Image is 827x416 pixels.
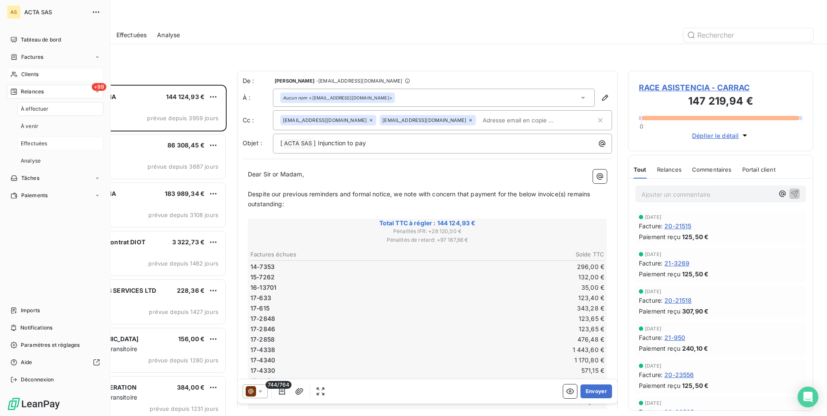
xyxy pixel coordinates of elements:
[250,283,276,292] span: 16-13701
[639,259,663,268] span: Facture :
[664,333,685,342] span: 21-950
[283,118,367,123] span: [EMAIL_ADDRESS][DOMAIN_NAME]
[428,355,605,365] td: 1 170,80 €
[250,273,275,282] span: 15-7262
[639,269,680,278] span: Paiement reçu
[428,345,605,355] td: 1 443,60 €
[92,83,106,91] span: +99
[428,293,605,303] td: 123,40 €
[21,105,49,113] span: À effectuer
[166,93,205,100] span: 144 124,93 €
[479,114,579,127] input: Adresse email en copie ...
[645,252,661,257] span: [DATE]
[150,405,218,412] span: prévue depuis 1231 jours
[428,250,605,259] th: Solde TTC
[428,335,605,344] td: 476,48 €
[645,400,661,406] span: [DATE]
[165,190,205,197] span: 183 989,34 €
[645,214,661,220] span: [DATE]
[147,115,218,122] span: prévue depuis 3959 jours
[21,174,39,182] span: Tâches
[21,358,32,366] span: Aide
[167,141,205,149] span: 86 308,45 €
[692,166,732,173] span: Commentaires
[147,163,218,170] span: prévue depuis 3687 jours
[250,304,269,313] span: 17-615
[382,118,466,123] span: [EMAIL_ADDRESS][DOMAIN_NAME]
[250,346,275,354] span: 17-4338
[428,324,605,334] td: 123,65 €
[249,227,606,235] span: Pénalités IFR : + 28 120,00 €
[639,296,663,305] span: Facture :
[149,308,218,315] span: prévue depuis 1427 jours
[250,335,275,344] span: 17-2858
[428,376,605,386] td: 133,00 €
[42,85,227,416] div: grid
[248,170,304,178] span: Dear Sir or Madam,
[639,93,802,111] h3: 147 219,94 €
[7,397,61,411] img: Logo LeanPay
[250,250,427,259] th: Factures échues
[280,139,282,147] span: [
[664,370,694,379] span: 20-23556
[250,366,275,375] span: 17-4330
[428,262,605,272] td: 296,00 €
[639,333,663,342] span: Facture :
[177,287,205,294] span: 228,36 €
[250,262,275,271] span: 14-7353
[248,190,592,208] span: Despite our previous reminders and formal notice, we note with concern that payment for the below...
[7,355,103,369] a: Aide
[428,314,605,323] td: 123,65 €
[21,376,54,384] span: Déconnexion
[21,307,40,314] span: Imports
[639,381,680,390] span: Paiement reçu
[148,211,218,218] span: prévue depuis 3108 jours
[664,259,689,268] span: 21-3269
[657,166,682,173] span: Relances
[283,95,392,101] div: <[EMAIL_ADDRESS][DOMAIN_NAME]>
[316,78,402,83] span: - [EMAIL_ADDRESS][DOMAIN_NAME]
[21,88,44,96] span: Relances
[682,307,708,316] span: 307,90 €
[243,93,273,102] label: À :
[243,77,273,85] span: De :
[682,381,708,390] span: 125,50 €
[798,387,818,407] div: Open Intercom Messenger
[116,31,147,39] span: Effectuées
[689,131,752,141] button: Déplier le détail
[664,296,692,305] span: 20-21518
[249,236,606,244] span: Pénalités de retard : + 97 187,66 €
[250,314,275,323] span: 17-2848
[275,78,314,83] span: [PERSON_NAME]
[428,304,605,313] td: 343,28 €
[639,344,680,353] span: Paiement reçu
[634,166,647,173] span: Tout
[21,70,38,78] span: Clients
[639,232,680,241] span: Paiement reçu
[682,232,708,241] span: 125,50 €
[742,166,776,173] span: Portail client
[21,53,43,61] span: Factures
[639,221,663,230] span: Facture :
[243,116,273,125] label: Cc :
[250,294,271,302] span: 17-633
[250,356,275,365] span: 17-4340
[645,363,661,368] span: [DATE]
[639,370,663,379] span: Facture :
[21,192,48,199] span: Paiements
[645,289,661,294] span: [DATE]
[24,9,87,16] span: ACTA SAS
[640,123,643,130] span: 0
[266,381,292,389] span: 744/764
[20,324,52,332] span: Notifications
[157,31,180,39] span: Analyse
[580,384,612,398] button: Envoyer
[21,122,38,130] span: À venir
[243,139,262,147] span: Objet :
[250,325,275,333] span: 17-2846
[428,272,605,282] td: 132,00 €
[645,326,661,331] span: [DATE]
[21,341,80,349] span: Paramètres et réglages
[682,269,708,278] span: 125,50 €
[172,238,205,246] span: 3 322,73 €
